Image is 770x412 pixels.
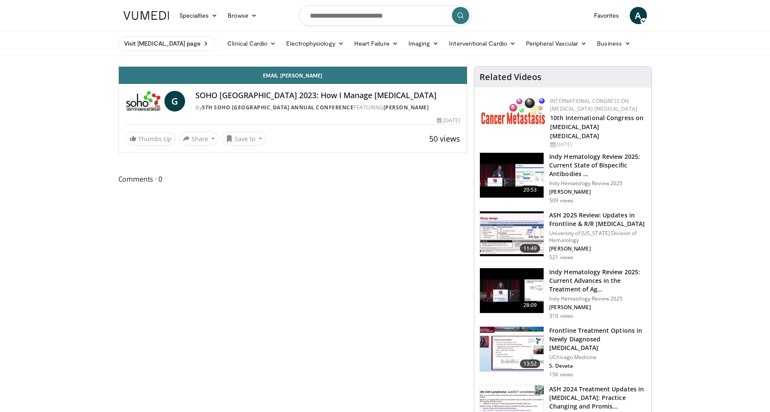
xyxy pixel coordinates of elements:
[174,7,223,24] a: Specialties
[630,7,647,24] a: A
[119,67,467,84] a: Email [PERSON_NAME]
[549,371,573,378] p: 156 views
[549,268,646,294] h3: Indy Hematology Review 2025: Current Advances in the Treatment of Ag…
[550,141,644,149] div: [DATE]
[549,197,573,204] p: 509 views
[481,97,546,124] img: 6ff8bc22-9509-4454-a4f8-ac79dd3b8976.png.150x105_q85_autocrop_double_scale_upscale_version-0.2.png
[437,117,460,124] div: [DATE]
[444,35,521,52] a: Interventional Cardio
[549,362,646,369] p: S. Devata
[479,152,646,204] a: 20:53 Indy Hematology Review 2025: Current State of Bispecific Antibodies … Indy Hematology Revie...
[222,132,266,146] button: Save to
[549,295,646,302] p: Indy Hematology Review 2025
[549,189,646,195] p: [PERSON_NAME]
[549,180,646,187] p: Indy Hematology Review 2025
[479,268,646,319] a: 28:09 Indy Hematology Review 2025: Current Advances in the Treatment of Ag… Indy Hematology Revie...
[126,91,161,112] img: 5th SOHO Italy Annual Conference
[520,186,541,194] span: 20:53
[403,35,444,52] a: Imaging
[179,132,219,146] button: Share
[549,211,646,228] h3: ASH 2025 Review: Updates in Frontline & R/R [MEDICAL_DATA]
[299,5,471,26] input: Search topics, interventions
[521,35,592,52] a: Peripheral Vascular
[520,244,541,253] span: 11:49
[281,35,349,52] a: Electrophysiology
[549,326,646,352] h3: Frontline Treatment Options in Newly Diagnosed [MEDICAL_DATA]
[124,11,169,20] img: VuMedi Logo
[480,327,544,372] img: 2c42acf9-1d11-44a1-9593-ae06680f4cbf.150x105_q85_crop-smart_upscale.jpg
[549,385,646,411] h3: ASH 2024 Treatment Updates in [MEDICAL_DATA]: Practice Changing and Promis…
[480,153,544,198] img: 3bcce6c3-dc1e-4640-9bd1-2bc6fd975d42.150x105_q85_crop-smart_upscale.jpg
[592,35,636,52] a: Business
[549,245,646,252] p: [PERSON_NAME]
[550,97,637,112] a: International Congress on [MEDICAL_DATA] [MEDICAL_DATA]
[549,354,646,361] p: UChicago Medicine
[520,301,541,310] span: 28:09
[222,35,281,52] a: Clinical Cardio
[118,36,215,51] a: Visit [MEDICAL_DATA] page
[195,91,460,100] h4: SOHO [GEOGRAPHIC_DATA] 2023: How I Manage [MEDICAL_DATA]
[550,114,643,140] a: 10th International Congress on [MEDICAL_DATA] [MEDICAL_DATA]
[195,104,460,112] div: By FEATURING
[164,91,185,112] a: G
[383,104,429,111] a: [PERSON_NAME]
[223,7,262,24] a: Browse
[202,104,353,111] a: 5th SOHO [GEOGRAPHIC_DATA] Annual Conference
[520,359,541,368] span: 13:52
[349,35,403,52] a: Heart Failure
[549,254,573,261] p: 521 views
[118,173,468,185] span: Comments 0
[549,152,646,178] h3: Indy Hematology Review 2025: Current State of Bispecific Antibodies …
[429,133,460,144] span: 50 views
[480,211,544,256] img: 97782289-7f39-4336-9e18-a6ddb36e3730.150x105_q85_crop-smart_upscale.jpg
[480,268,544,313] img: 86176034-bc3a-42d4-80d5-af9934f150e0.150x105_q85_crop-smart_upscale.jpg
[549,230,646,244] p: University of [US_STATE] Division of Hematology
[126,132,176,146] a: Thumbs Up
[589,7,625,24] a: Favorites
[549,313,573,319] p: 310 views
[479,211,646,261] a: 11:49 ASH 2025 Review: Updates in Frontline & R/R [MEDICAL_DATA] University of [US_STATE] Divisio...
[479,72,541,82] h4: Related Videos
[479,326,646,378] a: 13:52 Frontline Treatment Options in Newly Diagnosed [MEDICAL_DATA] UChicago Medicine S. Devata 1...
[549,304,646,311] p: [PERSON_NAME]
